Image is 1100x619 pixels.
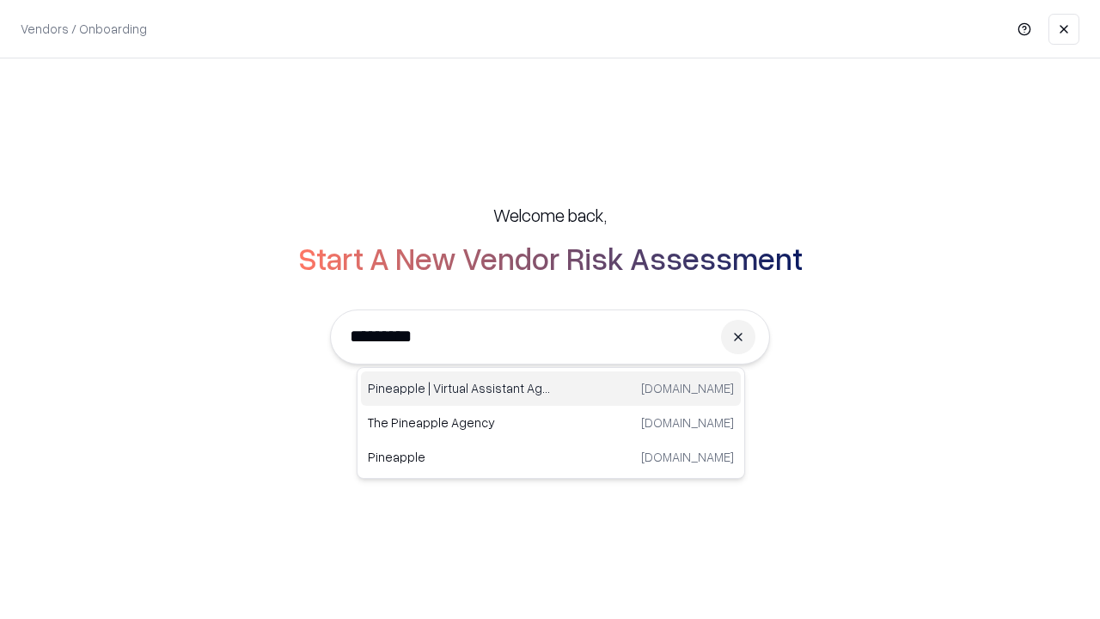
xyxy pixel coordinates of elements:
p: [DOMAIN_NAME] [641,448,734,466]
h2: Start A New Vendor Risk Assessment [298,241,803,275]
p: Vendors / Onboarding [21,20,147,38]
p: Pineapple [368,448,551,466]
p: [DOMAIN_NAME] [641,414,734,432]
div: Suggestions [357,367,745,479]
p: [DOMAIN_NAME] [641,379,734,397]
p: The Pineapple Agency [368,414,551,432]
h5: Welcome back, [493,203,607,227]
p: Pineapple | Virtual Assistant Agency [368,379,551,397]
